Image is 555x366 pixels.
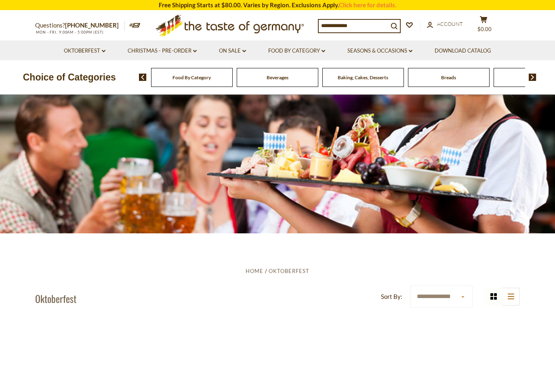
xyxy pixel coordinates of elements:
[471,16,496,36] button: $0.00
[246,268,263,274] a: Home
[347,47,412,55] a: Seasons & Occasions
[427,20,463,29] a: Account
[139,74,147,81] img: previous arrow
[35,20,125,31] p: Questions?
[269,268,309,274] a: Oktoberfest
[35,292,76,305] h1: Oktoberfest
[529,74,536,81] img: next arrow
[219,47,246,55] a: On Sale
[441,74,456,80] a: Breads
[64,47,105,55] a: Oktoberfest
[477,26,492,32] span: $0.00
[267,74,288,80] a: Beverages
[339,1,396,8] a: Click here for details.
[268,47,325,55] a: Food By Category
[338,74,388,80] a: Baking, Cakes, Desserts
[437,21,463,27] span: Account
[381,292,402,302] label: Sort By:
[128,47,197,55] a: Christmas - PRE-ORDER
[172,74,211,80] a: Food By Category
[35,30,104,34] span: MON - FRI, 9:00AM - 5:00PM (EST)
[435,47,491,55] a: Download Catalog
[65,21,119,29] a: [PHONE_NUMBER]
